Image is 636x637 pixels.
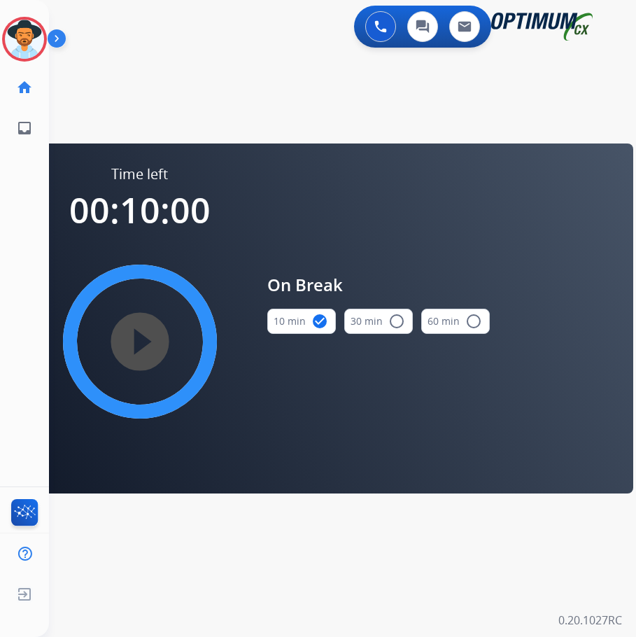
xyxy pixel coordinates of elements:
mat-icon: home [16,79,33,96]
button: 30 min [344,309,413,334]
span: Time left [111,164,168,184]
mat-icon: play_circle_filled [132,333,148,350]
span: On Break [267,272,490,297]
button: 60 min [421,309,490,334]
button: 10 min [267,309,336,334]
span: 00:10:00 [69,186,211,234]
mat-icon: radio_button_unchecked [388,313,405,330]
mat-icon: radio_button_unchecked [465,313,482,330]
mat-icon: inbox [16,120,33,136]
img: avatar [5,20,44,59]
mat-icon: check_circle [311,313,328,330]
p: 0.20.1027RC [558,612,622,629]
